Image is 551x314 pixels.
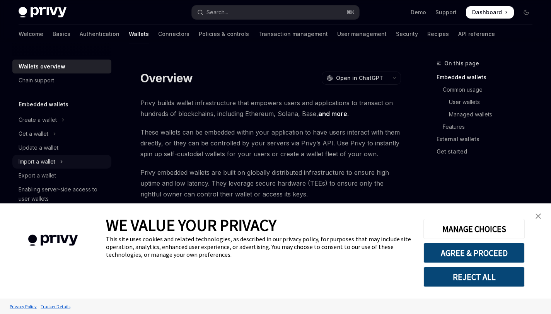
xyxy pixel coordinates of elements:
a: Chain support [12,73,111,87]
a: Managed wallets [437,108,539,121]
button: MANAGE CHOICES [423,219,525,239]
a: API reference [458,25,495,43]
a: Welcome [19,25,43,43]
a: Policies & controls [199,25,249,43]
a: Export a wallet [12,169,111,183]
div: Chain support [19,76,54,85]
a: Connectors [158,25,189,43]
a: User wallets [437,96,539,108]
div: Search... [206,8,228,17]
a: External wallets [437,133,539,145]
button: REJECT ALL [423,267,525,287]
a: Common usage [437,84,539,96]
a: Basics [53,25,70,43]
a: Enabling server-side access to user wallets [12,183,111,206]
a: Transaction management [258,25,328,43]
div: This site uses cookies and related technologies, as described in our privacy policy, for purposes... [106,235,412,258]
button: Open search [192,5,359,19]
div: Update a wallet [19,143,58,152]
img: company logo [12,224,94,257]
a: Wallets overview [12,60,111,73]
img: close banner [536,213,541,219]
div: Wallets overview [19,62,65,71]
span: WE VALUE YOUR PRIVACY [106,215,276,235]
div: Create a wallet [19,115,57,125]
button: Toggle dark mode [520,6,532,19]
a: Demo [411,9,426,16]
h1: Overview [140,71,193,85]
div: Get a wallet [19,129,48,138]
button: Open in ChatGPT [322,72,388,85]
span: These wallets can be embedded within your application to have users interact with them directly, ... [140,127,401,159]
div: Import a wallet [19,157,55,166]
span: Privy embedded wallets are built on globally distributed infrastructure to ensure high uptime and... [140,167,401,200]
a: Security [396,25,418,43]
a: User management [337,25,387,43]
a: Get started [437,145,539,158]
img: dark logo [19,7,67,18]
div: Export a wallet [19,171,56,180]
div: Enabling server-side access to user wallets [19,185,107,203]
a: Privacy Policy [8,300,39,313]
a: close banner [531,208,546,224]
span: Open in ChatGPT [336,74,383,82]
a: Authentication [80,25,119,43]
h5: Embedded wallets [19,100,68,109]
span: Privy builds wallet infrastructure that empowers users and applications to transact on hundreds o... [140,97,401,119]
button: Toggle Import a wallet section [12,155,111,169]
button: AGREE & PROCEED [423,243,525,263]
button: Toggle Create a wallet section [12,113,111,127]
a: Wallets [129,25,149,43]
a: Update a wallet [12,141,111,155]
span: Dashboard [472,9,502,16]
button: Toggle Get a wallet section [12,127,111,141]
span: On this page [444,59,479,68]
a: Support [435,9,457,16]
a: Embedded wallets [437,71,539,84]
span: ⌘ K [346,9,355,15]
a: Features [437,121,539,133]
a: Recipes [427,25,449,43]
a: Tracker Details [39,300,72,313]
a: and more [318,110,347,118]
a: Dashboard [466,6,514,19]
